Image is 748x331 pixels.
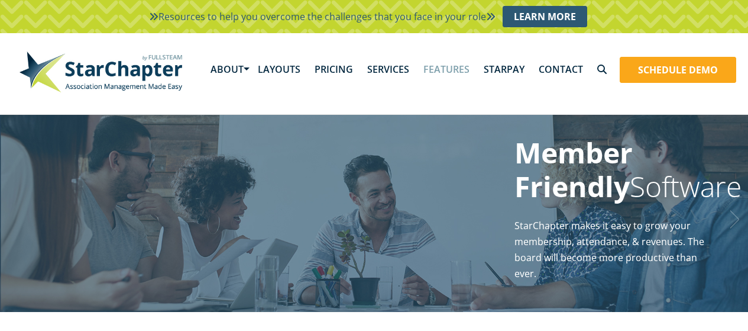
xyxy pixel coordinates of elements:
li: Resources to help you overcome the challenges that you face in your role [143,6,593,27]
a: Features [416,51,477,88]
strong: Member Friendly [514,133,633,206]
a: Services [360,51,416,88]
a: Schedule Demo [620,57,736,82]
a: About [203,51,251,88]
a: Pricing [307,51,360,88]
a: Layouts [251,51,307,88]
p: StarChapter makes it easy to grow your membership, attendance, & revenues. The board will become ... [514,218,721,282]
img: StarChapter-with-Tagline-Main-500.jpg [12,45,189,98]
a: StarPay [477,51,532,88]
a: Learn More [503,6,587,27]
a: Next [730,202,748,232]
h1: Software [514,136,721,204]
a: Contact [532,51,590,88]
